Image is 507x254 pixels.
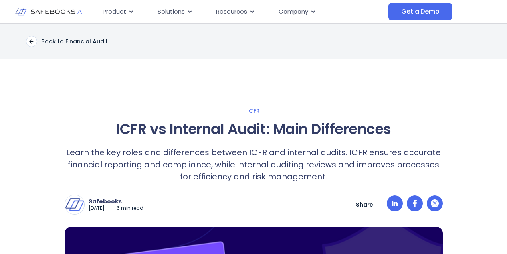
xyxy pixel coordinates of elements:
[8,107,499,114] a: ICFR
[103,7,126,16] span: Product
[26,36,108,47] a: Back to Financial Audit
[117,205,143,212] p: 6 min read
[65,195,84,214] img: Safebooks
[96,4,388,20] div: Menu Toggle
[65,118,443,140] h1: ICFR vs Internal Audit: Main Differences
[388,3,452,20] a: Get a Demo
[356,201,375,208] p: Share:
[41,38,108,45] p: Back to Financial Audit
[279,7,308,16] span: Company
[89,198,143,205] p: Safebooks
[401,8,439,16] span: Get a Demo
[96,4,388,20] nav: Menu
[89,205,105,212] p: [DATE]
[65,146,443,183] p: Learn the key roles and differences between ICFR and internal audits. ICFR ensures accurate finan...
[158,7,185,16] span: Solutions
[216,7,247,16] span: Resources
